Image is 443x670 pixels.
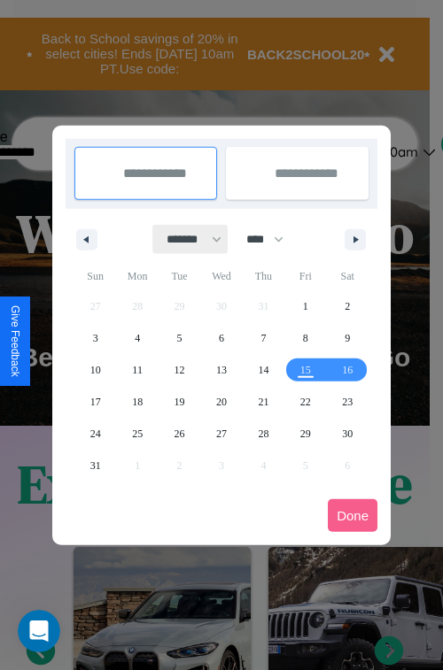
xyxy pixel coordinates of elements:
[200,262,242,290] span: Wed
[243,354,284,386] button: 14
[328,499,377,532] button: Done
[90,386,101,418] span: 17
[175,386,185,418] span: 19
[132,386,143,418] span: 18
[243,262,284,290] span: Thu
[342,354,353,386] span: 16
[175,418,185,450] span: 26
[216,418,227,450] span: 27
[74,262,116,290] span: Sun
[90,418,101,450] span: 24
[345,290,350,322] span: 2
[243,386,284,418] button: 21
[90,450,101,481] span: 31
[216,354,227,386] span: 13
[116,386,158,418] button: 18
[342,386,353,418] span: 23
[300,418,311,450] span: 29
[93,322,98,354] span: 3
[284,322,326,354] button: 8
[116,322,158,354] button: 4
[327,354,369,386] button: 16
[284,418,326,450] button: 29
[345,322,350,354] span: 9
[200,386,242,418] button: 20
[74,386,116,418] button: 17
[159,418,200,450] button: 26
[243,322,284,354] button: 7
[159,354,200,386] button: 12
[342,418,353,450] span: 30
[116,418,158,450] button: 25
[327,262,369,290] span: Sat
[18,610,60,652] iframe: Intercom live chat
[116,354,158,386] button: 11
[327,290,369,322] button: 2
[243,418,284,450] button: 28
[284,262,326,290] span: Fri
[219,322,224,354] span: 6
[200,354,242,386] button: 13
[9,305,21,377] div: Give Feedback
[74,450,116,481] button: 31
[159,386,200,418] button: 19
[258,354,268,386] span: 14
[135,322,140,354] span: 4
[200,418,242,450] button: 27
[90,354,101,386] span: 10
[327,418,369,450] button: 30
[159,262,200,290] span: Tue
[284,386,326,418] button: 22
[327,322,369,354] button: 9
[116,262,158,290] span: Mon
[260,322,266,354] span: 7
[159,322,200,354] button: 5
[74,354,116,386] button: 10
[284,354,326,386] button: 15
[132,354,143,386] span: 11
[200,322,242,354] button: 6
[74,322,116,354] button: 3
[177,322,183,354] span: 5
[216,386,227,418] span: 20
[258,418,268,450] span: 28
[303,322,308,354] span: 8
[327,386,369,418] button: 23
[300,386,311,418] span: 22
[300,354,311,386] span: 15
[303,290,308,322] span: 1
[132,418,143,450] span: 25
[74,418,116,450] button: 24
[258,386,268,418] span: 21
[175,354,185,386] span: 12
[284,290,326,322] button: 1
